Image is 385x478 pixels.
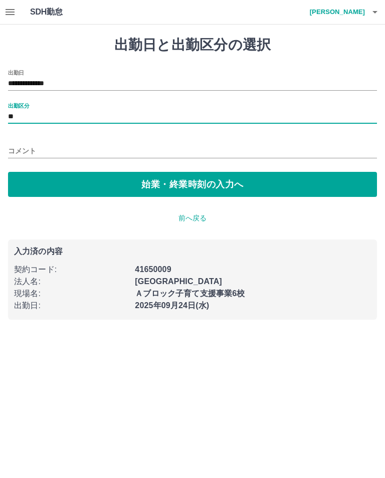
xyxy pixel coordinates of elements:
[8,213,377,223] p: 前へ戻る
[14,300,129,312] p: 出勤日 :
[14,276,129,288] p: 法人名 :
[8,37,377,54] h1: 出勤日と出勤区分の選択
[135,289,245,298] b: Ａブロック子育て支援事業6校
[8,69,24,76] label: 出勤日
[135,301,209,310] b: 2025年09月24日(水)
[14,264,129,276] p: 契約コード :
[8,102,29,109] label: 出勤区分
[14,288,129,300] p: 現場名 :
[135,265,171,274] b: 41650009
[8,172,377,197] button: 始業・終業時刻の入力へ
[135,277,222,286] b: [GEOGRAPHIC_DATA]
[14,248,371,256] p: 入力済の内容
